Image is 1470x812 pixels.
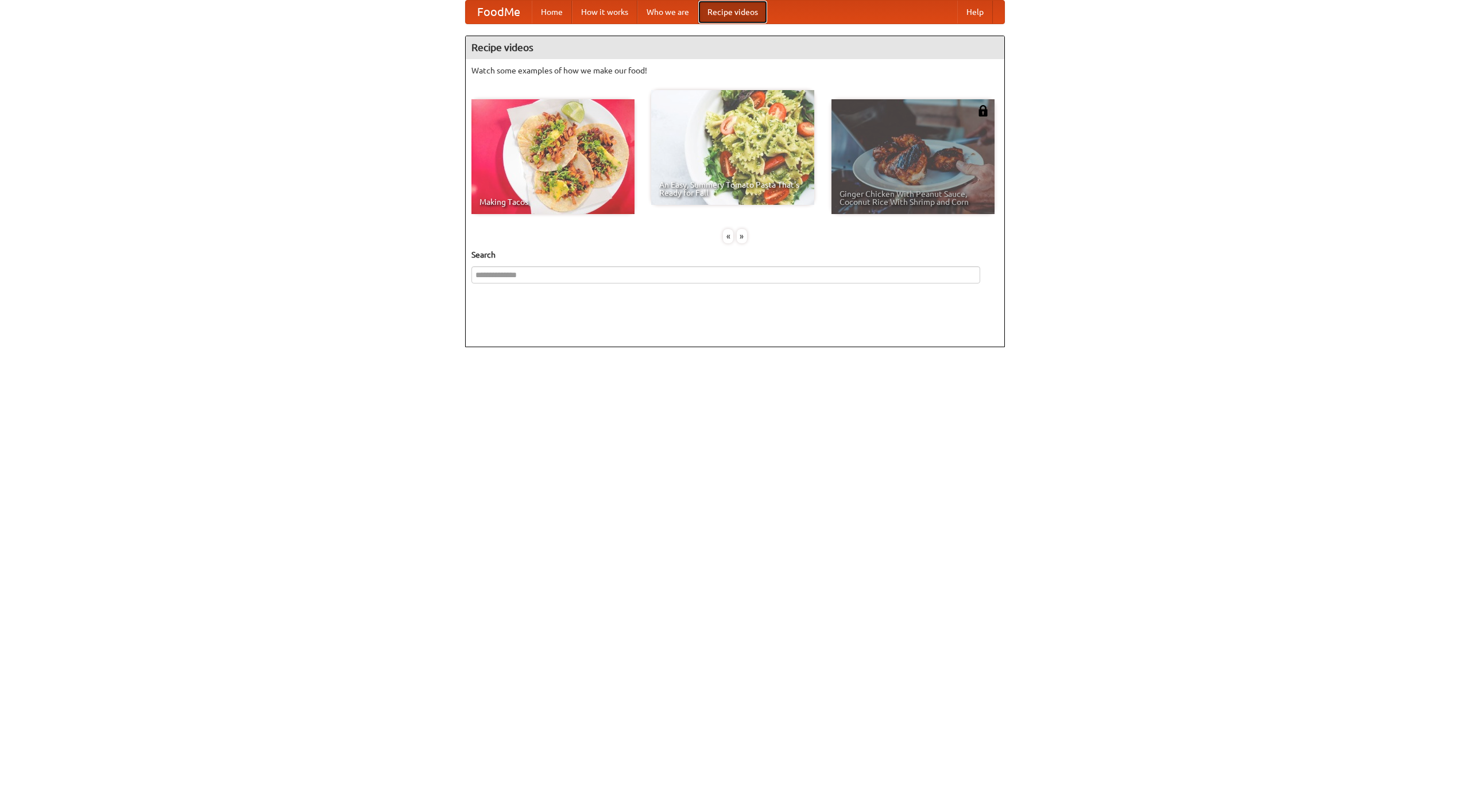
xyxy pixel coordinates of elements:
img: 483408.png [977,105,989,116]
p: Watch some examples of how we make our food! [471,65,999,76]
a: How it works [572,1,637,24]
span: An Easy, Summery Tomato Pasta That's Ready for Fall [659,181,806,197]
div: » [737,229,747,243]
a: Making Tacos [471,99,635,214]
a: FoodMe [466,1,532,24]
a: An Easy, Summery Tomato Pasta That's Ready for Fall [651,90,814,205]
h4: Recipe videos [466,36,1004,59]
h5: Search [471,249,999,261]
a: Help [957,1,993,24]
div: « [723,229,733,243]
a: Home [532,1,572,24]
a: Who we are [637,1,698,24]
span: Making Tacos [479,198,626,206]
a: Recipe videos [698,1,767,24]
